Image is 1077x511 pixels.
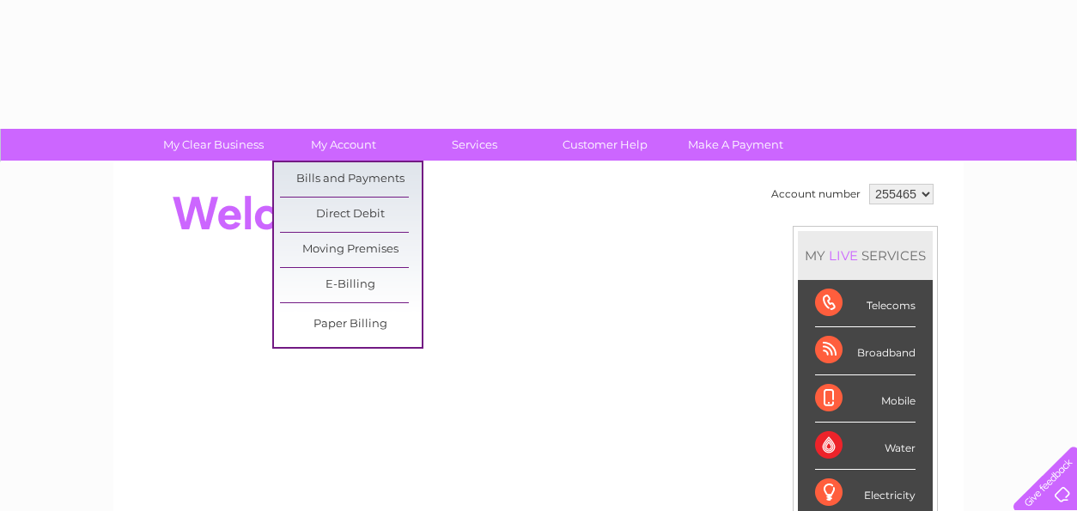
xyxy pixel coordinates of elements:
div: Broadband [815,327,916,374]
td: Account number [767,179,865,209]
a: Paper Billing [280,307,422,342]
a: Services [404,129,545,161]
a: Make A Payment [665,129,806,161]
a: Customer Help [534,129,676,161]
a: Direct Debit [280,198,422,232]
a: E-Billing [280,268,422,302]
a: Moving Premises [280,233,422,267]
a: My Account [273,129,415,161]
div: LIVE [825,247,861,264]
a: Bills and Payments [280,162,422,197]
div: Water [815,423,916,470]
a: My Clear Business [143,129,284,161]
div: MY SERVICES [798,231,933,280]
div: Mobile [815,375,916,423]
div: Telecoms [815,280,916,327]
